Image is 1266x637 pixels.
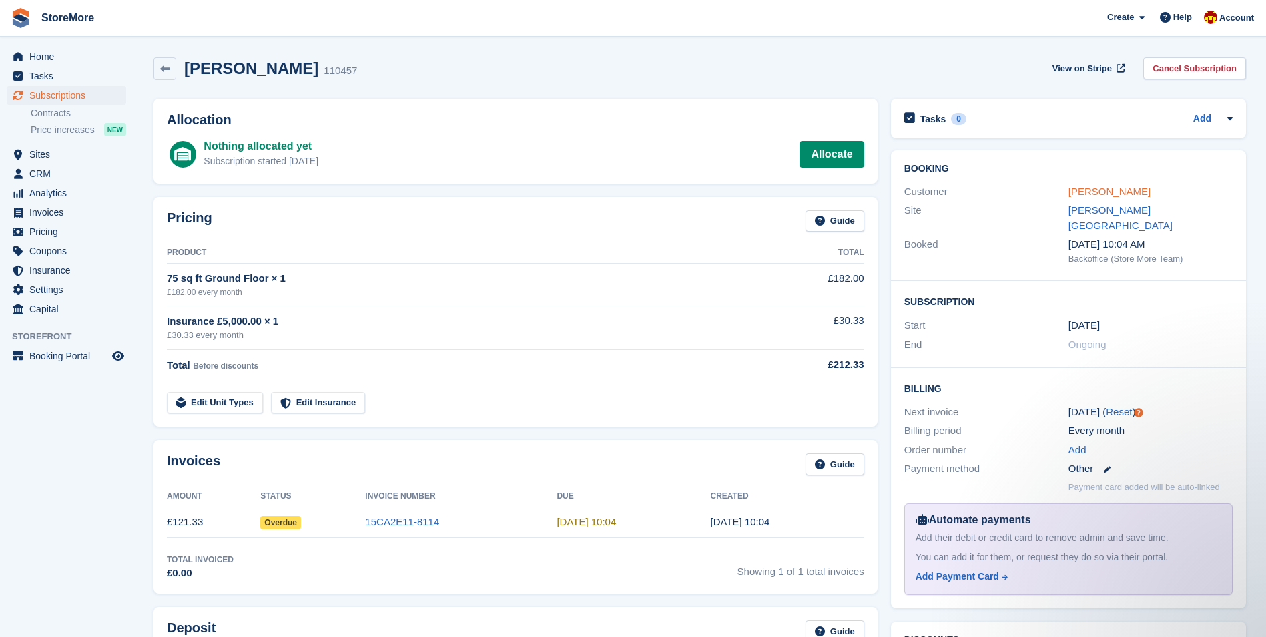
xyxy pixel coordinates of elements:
[12,330,133,343] span: Storefront
[167,210,212,232] h2: Pricing
[1068,423,1233,439] div: Every month
[904,381,1233,395] h2: Billing
[756,242,864,264] th: Total
[711,516,770,527] time: 2025-09-26 09:04:54 UTC
[1143,57,1246,79] a: Cancel Subscription
[904,237,1068,265] div: Booked
[167,112,864,128] h2: Allocation
[11,8,31,28] img: stora-icon-8386f47178a22dfd0bd8f6a31ec36ba5ce8667c1dd55bd0f319d3a0aa187defe.svg
[916,570,999,584] div: Add Payment Card
[31,107,126,120] a: Contracts
[7,164,126,183] a: menu
[1052,62,1112,75] span: View on Stripe
[1068,339,1106,350] span: Ongoing
[737,554,864,581] span: Showing 1 of 1 total invoices
[7,184,126,202] a: menu
[271,392,366,414] a: Edit Insurance
[916,531,1221,545] div: Add their debit or credit card to remove admin and save time.
[260,486,365,507] th: Status
[7,300,126,318] a: menu
[1204,11,1217,24] img: Store More Team
[916,512,1221,528] div: Automate payments
[800,141,864,168] a: Allocate
[29,222,109,241] span: Pricing
[29,261,109,280] span: Insurance
[29,347,109,365] span: Booking Portal
[36,7,99,29] a: StoreMore
[7,261,126,280] a: menu
[193,361,258,371] span: Before discounts
[904,294,1233,308] h2: Subscription
[167,271,756,286] div: 75 sq ft Ground Floor × 1
[167,329,756,342] div: £30.33 every month
[29,47,109,66] span: Home
[1068,443,1086,458] a: Add
[1068,481,1220,494] p: Payment card added will be auto-linked
[167,554,234,566] div: Total Invoiced
[184,59,318,77] h2: [PERSON_NAME]
[167,242,756,264] th: Product
[324,63,357,79] div: 110457
[904,164,1233,174] h2: Booking
[7,242,126,260] a: menu
[167,453,220,475] h2: Invoices
[1219,11,1254,25] span: Account
[904,443,1068,458] div: Order number
[920,113,946,125] h2: Tasks
[29,184,109,202] span: Analytics
[1068,186,1151,197] a: [PERSON_NAME]
[167,486,260,507] th: Amount
[7,203,126,222] a: menu
[167,392,263,414] a: Edit Unit Types
[904,461,1068,477] div: Payment method
[31,122,126,137] a: Price increases NEW
[806,453,864,475] a: Guide
[557,486,710,507] th: Due
[104,123,126,136] div: NEW
[31,124,95,136] span: Price increases
[167,566,234,581] div: £0.00
[806,210,864,232] a: Guide
[7,222,126,241] a: menu
[1068,237,1233,252] div: [DATE] 10:04 AM
[167,507,260,538] td: £121.33
[204,138,318,154] div: Nothing allocated yet
[904,405,1068,420] div: Next invoice
[951,113,966,125] div: 0
[557,516,616,527] time: 2025-09-27 09:04:54 UTC
[29,164,109,183] span: CRM
[365,516,439,527] a: 15CA2E11-8114
[904,318,1068,333] div: Start
[904,423,1068,439] div: Billing period
[756,264,864,306] td: £182.00
[1106,406,1132,417] a: Reset
[29,280,109,299] span: Settings
[29,145,109,164] span: Sites
[1047,57,1128,79] a: View on Stripe
[167,314,756,329] div: Insurance £5,000.00 × 1
[29,86,109,105] span: Subscriptions
[1107,11,1134,24] span: Create
[7,47,126,66] a: menu
[7,86,126,105] a: menu
[7,347,126,365] a: menu
[1068,204,1173,231] a: [PERSON_NAME][GEOGRAPHIC_DATA]
[756,306,864,349] td: £30.33
[167,286,756,298] div: £182.00 every month
[1068,318,1100,333] time: 2025-09-26 00:00:00 UTC
[1068,405,1233,420] div: [DATE] ( )
[904,337,1068,353] div: End
[29,242,109,260] span: Coupons
[916,570,1216,584] a: Add Payment Card
[110,348,126,364] a: Preview store
[1173,11,1192,24] span: Help
[711,486,864,507] th: Created
[204,154,318,168] div: Subscription started [DATE]
[1193,112,1211,127] a: Add
[260,516,301,529] span: Overdue
[7,67,126,85] a: menu
[1133,407,1145,419] div: Tooltip anchor
[167,359,190,371] span: Total
[365,486,557,507] th: Invoice Number
[29,203,109,222] span: Invoices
